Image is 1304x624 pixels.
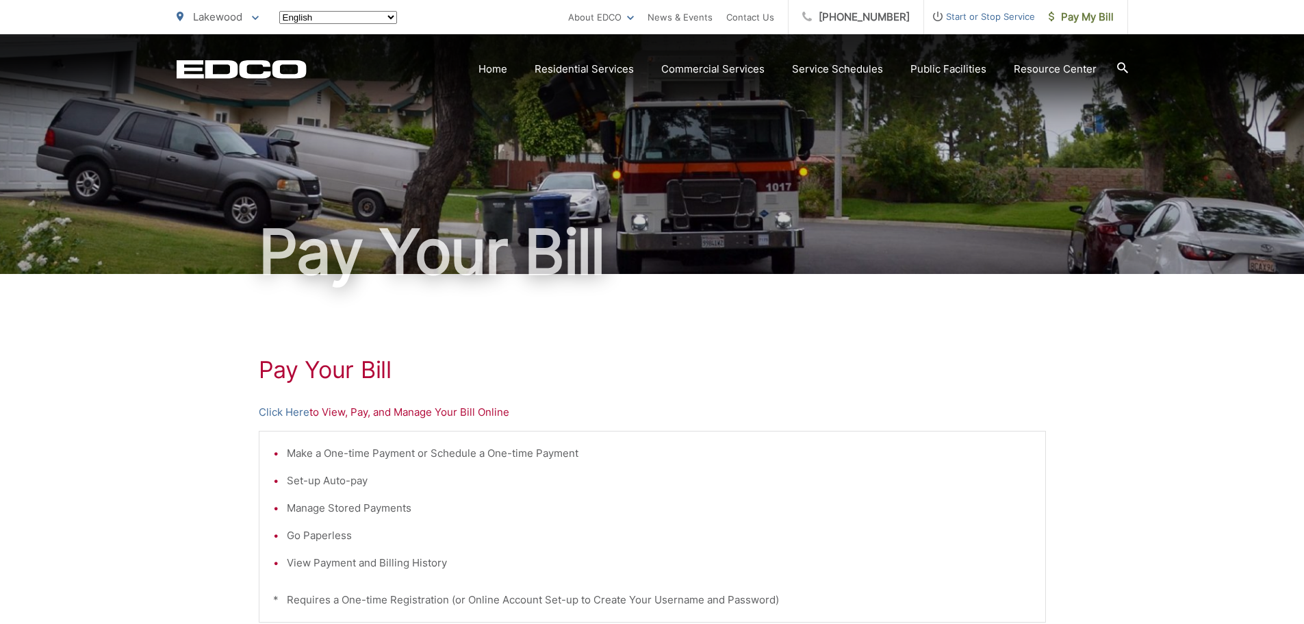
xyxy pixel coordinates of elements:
[287,555,1032,571] li: View Payment and Billing History
[661,61,765,77] a: Commercial Services
[568,9,634,25] a: About EDCO
[535,61,634,77] a: Residential Services
[259,356,1046,384] h1: Pay Your Bill
[1049,9,1114,25] span: Pay My Bill
[1014,61,1097,77] a: Resource Center
[287,527,1032,544] li: Go Paperless
[792,61,883,77] a: Service Schedules
[726,9,774,25] a: Contact Us
[259,404,309,421] a: Click Here
[648,9,713,25] a: News & Events
[177,218,1128,286] h1: Pay Your Bill
[287,445,1032,462] li: Make a One-time Payment or Schedule a One-time Payment
[259,404,1046,421] p: to View, Pay, and Manage Your Bill Online
[478,61,507,77] a: Home
[910,61,986,77] a: Public Facilities
[177,60,307,79] a: EDCD logo. Return to the homepage.
[287,473,1032,489] li: Set-up Auto-pay
[273,592,1032,608] p: * Requires a One-time Registration (or Online Account Set-up to Create Your Username and Password)
[193,10,242,23] span: Lakewood
[279,11,397,24] select: Select a language
[287,500,1032,516] li: Manage Stored Payments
